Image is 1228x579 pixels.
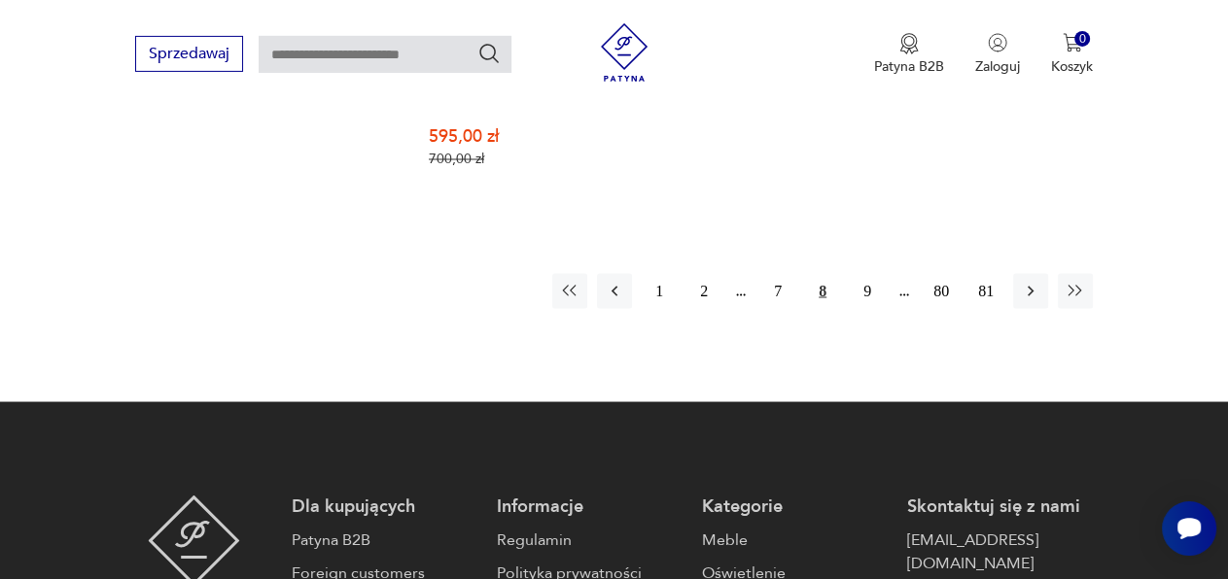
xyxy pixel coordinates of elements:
p: 595,00 zł [429,129,622,146]
p: 700,00 zł [429,152,622,168]
a: Sprzedawaj [135,49,243,62]
a: Ikona medaluPatyna B2B [874,33,944,76]
button: 0Koszyk [1051,33,1093,76]
p: Zaloguj [975,57,1020,76]
p: Patyna B2B [874,57,944,76]
p: Koszyk [1051,57,1093,76]
img: Ikona medalu [899,33,919,54]
img: Ikona koszyka [1063,33,1082,52]
h3: Świecznik świnka, Szwecja, lata 60. [429,81,622,114]
button: 7 [760,274,795,309]
button: Sprzedawaj [135,36,243,72]
a: Meble [702,528,888,552]
button: Patyna B2B [874,33,944,76]
a: Patyna B2B [292,528,477,552]
p: Kategorie [702,495,888,519]
a: [EMAIL_ADDRESS][DOMAIN_NAME] [907,528,1093,575]
p: Dla kupujących [292,495,477,519]
iframe: Smartsupp widget button [1162,501,1216,556]
button: 80 [924,274,959,309]
button: 9 [850,274,885,309]
button: Zaloguj [975,33,1020,76]
img: Ikonka użytkownika [988,33,1007,52]
button: 2 [686,274,721,309]
button: 8 [805,274,840,309]
button: 81 [968,274,1003,309]
a: Regulamin [497,528,683,552]
div: 0 [1074,31,1091,48]
button: 1 [642,274,677,309]
img: Patyna - sklep z meblami i dekoracjami vintage [595,23,653,82]
p: Skontaktuj się z nami [907,495,1093,519]
p: Informacje [497,495,683,519]
button: Szukaj [477,42,501,65]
